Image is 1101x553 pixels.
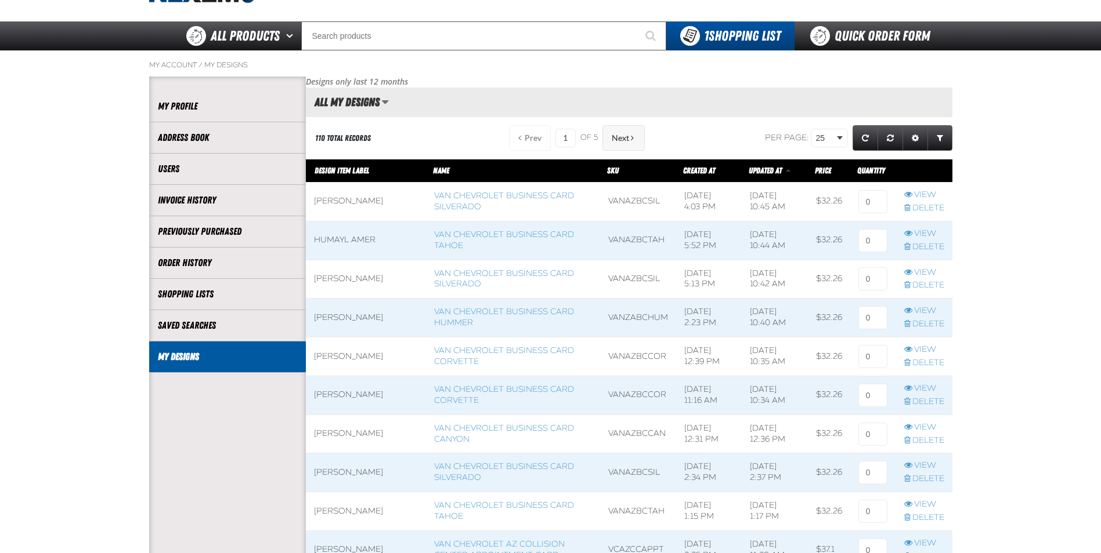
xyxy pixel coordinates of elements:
a: Address Book [158,131,297,144]
td: VANAZBCCOR [600,337,676,376]
input: 0 [858,306,887,329]
th: Row actions [896,159,952,183]
td: [DATE] 10:42 AM [742,260,808,299]
span: 25 [816,132,835,144]
a: Delete row action [904,396,944,408]
td: VANAZBCTAH [600,221,676,260]
a: My Account [149,60,197,70]
td: [PERSON_NAME] [306,376,426,414]
td: $32.26 [808,337,850,376]
td: [PERSON_NAME] [306,182,426,221]
a: Delete row action [904,435,944,446]
button: Open All Products pages [282,21,301,50]
td: $32.26 [808,453,850,492]
a: Saved Searches [158,319,297,332]
td: $32.26 [808,376,850,414]
a: Delete row action [904,203,944,214]
input: 0 [858,267,887,290]
td: [DATE] 10:44 AM [742,221,808,260]
a: Quick Order Form [795,21,952,50]
span: Created At [683,166,715,175]
input: 0 [858,384,887,407]
a: Name [433,166,449,175]
span: Shopping List [704,28,781,44]
td: [DATE] 12:36 PM [742,414,808,453]
td: [DATE] 10:34 AM [742,376,808,414]
a: My Profile [158,100,297,113]
a: Van Chevrolet Business Card Canyon [434,423,574,444]
a: Expand or Collapse Grid Settings [903,125,928,151]
p: Designs only last 12 months [306,77,952,88]
button: You have 1 Shopping List. Open to view details [666,21,795,50]
a: View row action [904,305,944,316]
input: Search [301,21,666,50]
a: View row action [904,267,944,278]
a: View row action [904,460,944,471]
td: $32.26 [808,182,850,221]
a: Delete row action [904,512,944,523]
button: Next Page [602,125,645,151]
a: Delete row action [904,280,944,291]
td: [DATE] 1:15 PM [676,492,742,531]
h2: All My Designs [306,96,380,108]
a: View row action [904,422,944,433]
input: 0 [858,423,887,446]
td: [PERSON_NAME] [306,414,426,453]
a: Delete row action [904,474,944,485]
a: Shopping Lists [158,288,297,301]
td: [PERSON_NAME] [306,260,426,299]
a: Delete row action [904,242,944,253]
a: Expand or Collapse Grid Filters [927,125,952,151]
td: [DATE] 2:34 PM [676,453,742,492]
td: VANAZBCTAH [600,492,676,531]
a: Design Item Label [315,166,369,175]
strong: 1 [704,28,709,44]
td: [DATE] 12:39 PM [676,337,742,376]
span: Price [815,166,831,175]
a: Order History [158,256,297,270]
a: Van Chevrolet Business Card Silverado [434,268,574,289]
a: My Designs [158,350,297,363]
td: [PERSON_NAME] [306,492,426,531]
a: View row action [904,228,944,239]
td: $32.26 [808,414,850,453]
input: Current page number [555,129,576,147]
td: VANAZBCSIL [600,453,676,492]
a: Previously Purchased [158,225,297,238]
span: Updated At [749,166,782,175]
a: View row action [904,538,944,549]
a: Van Chevrolet Business Card Silverado [434,461,574,482]
span: Quantity [857,166,885,175]
td: Humayl Amer [306,221,426,260]
td: [PERSON_NAME] [306,453,426,492]
a: Invoice History [158,194,297,207]
a: Reset grid action [878,125,903,151]
a: Updated At [749,166,784,175]
a: Van Chevrolet Business Card Hummer [434,307,574,328]
td: $32.26 [808,492,850,531]
a: SKU [607,166,619,175]
td: [DATE] 5:52 PM [676,221,742,260]
td: VANAZBCSIL [600,260,676,299]
td: [DATE] 10:35 AM [742,337,808,376]
td: [DATE] 11:16 AM [676,376,742,414]
a: Delete row action [904,358,944,369]
span: of 5 [580,133,598,143]
input: 0 [858,229,887,252]
td: VANZABCHUM [600,299,676,337]
a: View row action [904,499,944,510]
a: Delete row action [904,319,944,330]
button: Start Searching [637,21,666,50]
span: / [198,60,203,70]
td: [DATE] 10:45 AM [742,182,808,221]
a: Van Chevrolet Business Card Corvette [434,345,574,366]
td: [DATE] 2:23 PM [676,299,742,337]
a: Van Chevrolet Business Card Corvette [434,384,574,405]
input: 0 [858,345,887,368]
td: VANAZBCCOR [600,376,676,414]
td: $32.26 [808,299,850,337]
a: View row action [904,344,944,355]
